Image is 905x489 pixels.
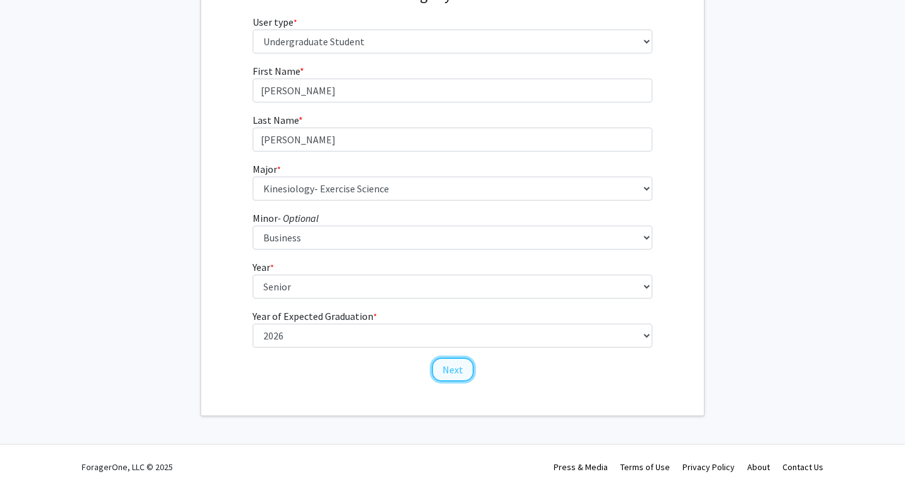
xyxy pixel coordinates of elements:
[253,65,300,77] span: First Name
[253,162,281,177] label: Major
[9,432,53,480] iframe: Chat
[253,14,297,30] label: User type
[253,114,299,126] span: Last Name
[747,461,770,473] a: About
[782,461,823,473] a: Contact Us
[683,461,735,473] a: Privacy Policy
[82,445,173,489] div: ForagerOne, LLC © 2025
[253,260,274,275] label: Year
[253,309,377,324] label: Year of Expected Graduation
[554,461,608,473] a: Press & Media
[432,358,474,382] button: Next
[253,211,319,226] label: Minor
[278,212,319,224] i: - Optional
[620,461,670,473] a: Terms of Use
